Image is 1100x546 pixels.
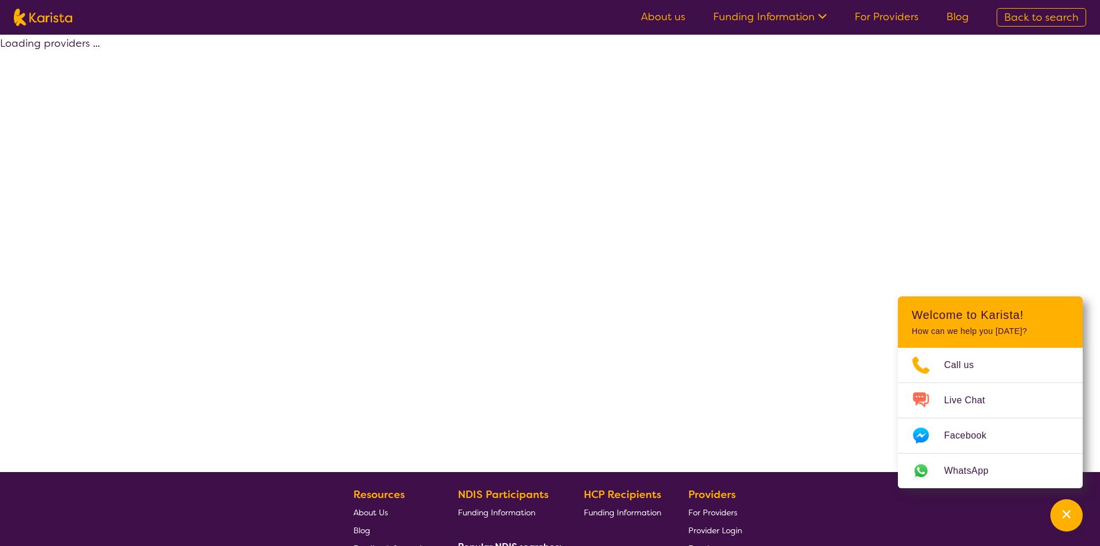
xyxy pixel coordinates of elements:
a: Back to search [997,8,1086,27]
button: Channel Menu [1050,499,1083,532]
a: Provider Login [688,521,742,539]
a: About us [641,10,685,24]
div: Channel Menu [898,296,1083,488]
span: Facebook [944,427,1000,444]
span: WhatsApp [944,462,1002,480]
span: Live Chat [944,392,999,409]
b: Resources [353,488,405,502]
a: About Us [353,503,431,521]
span: Funding Information [584,507,661,518]
a: Funding Information [458,503,557,521]
img: Karista logo [14,9,72,26]
b: Providers [688,488,736,502]
span: For Providers [688,507,737,518]
b: NDIS Participants [458,488,549,502]
span: About Us [353,507,388,518]
a: Blog [353,521,431,539]
span: Funding Information [458,507,535,518]
h2: Welcome to Karista! [912,308,1069,322]
ul: Choose channel [898,348,1083,488]
a: For Providers [688,503,742,521]
a: For Providers [855,10,919,24]
span: Provider Login [688,525,742,536]
a: Funding Information [584,503,661,521]
p: How can we help you [DATE]? [912,326,1069,336]
b: HCP Recipients [584,488,661,502]
span: Blog [353,525,370,536]
a: Web link opens in a new tab. [898,454,1083,488]
a: Funding Information [713,10,827,24]
span: Call us [944,356,988,374]
span: Back to search [1004,10,1079,24]
a: Blog [946,10,969,24]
